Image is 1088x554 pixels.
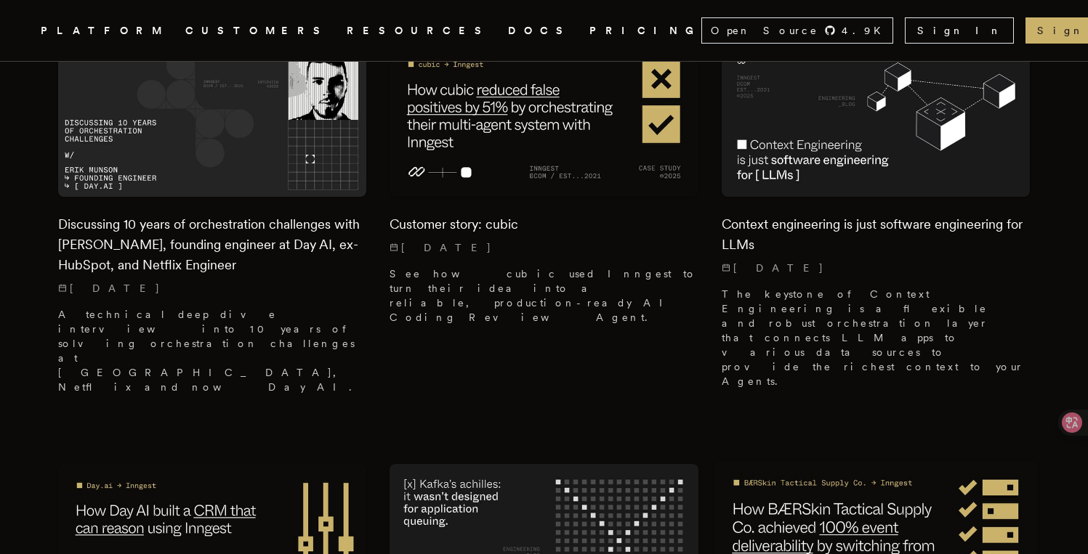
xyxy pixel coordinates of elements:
[722,261,1030,275] p: [DATE]
[185,22,329,40] a: CUSTOMERS
[722,43,1030,400] a: Featured image for Context engineering is just software engineering for LLMs blog postContext eng...
[905,17,1014,44] a: Sign In
[58,307,366,394] p: A technical deep dive interview into 10 years of solving orchestration challenges at [GEOGRAPHIC_...
[390,266,698,325] p: See how cubic used Inngest to turn their idea into a reliable, production-ready AI Coding Review ...
[347,22,491,40] button: RESOURCES
[589,22,701,40] a: PRICING
[41,22,168,40] button: PLATFORM
[722,43,1030,197] img: Featured image for Context engineering is just software engineering for LLMs blog post
[722,214,1030,255] h2: Context engineering is just software engineering for LLMs
[722,287,1030,388] p: The keystone of Context Engineering is a flexible and robust orchestration layer that connects LL...
[58,43,366,197] img: Featured image for Discussing 10 years of orchestration challenges with Erik Munson, founding eng...
[390,43,698,336] a: Featured image for Customer story: cubic blog postCustomer story: cubic[DATE] See how cubic used ...
[58,43,366,406] a: Featured image for Discussing 10 years of orchestration challenges with Erik Munson, founding eng...
[390,214,698,235] h2: Customer story: cubic
[390,240,698,255] p: [DATE]
[58,281,366,296] p: [DATE]
[842,23,890,38] span: 4.9 K
[711,23,818,38] span: Open Source
[390,43,698,197] img: Featured image for Customer story: cubic blog post
[58,214,366,275] h2: Discussing 10 years of orchestration challenges with [PERSON_NAME], founding engineer at Day AI, ...
[508,22,572,40] a: DOCS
